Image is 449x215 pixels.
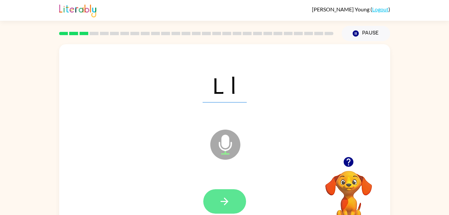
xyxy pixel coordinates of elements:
button: Pause [342,26,390,41]
img: Literably [59,3,96,17]
a: Logout [372,6,388,12]
span: [PERSON_NAME] Young [312,6,370,12]
div: ( ) [312,6,390,12]
span: L l [203,68,247,102]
